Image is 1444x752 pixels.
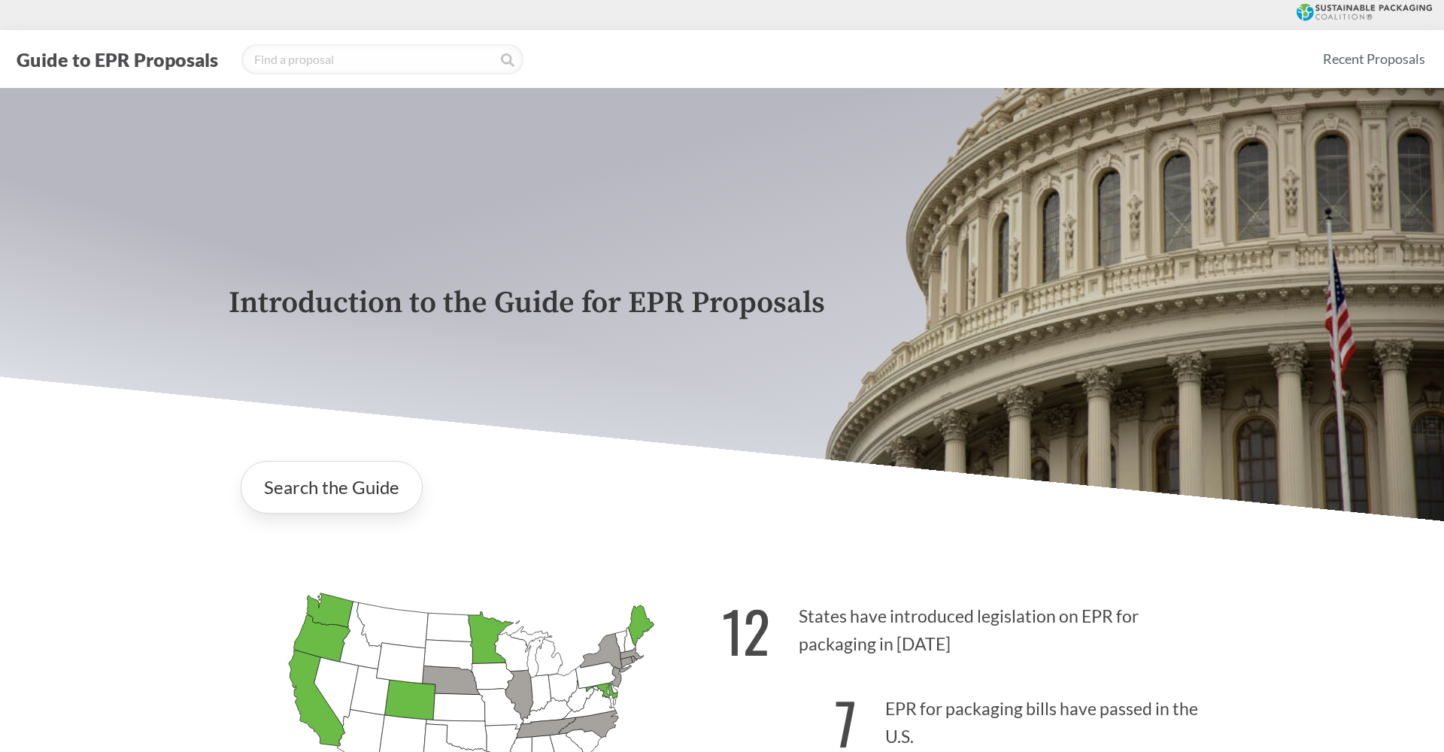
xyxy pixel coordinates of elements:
[12,47,223,71] button: Guide to EPR Proposals
[229,287,1215,320] p: Introduction to the Guide for EPR Proposals
[722,580,1215,672] p: States have introduced legislation on EPR for packaging in [DATE]
[1316,42,1432,76] a: Recent Proposals
[722,589,770,672] strong: 12
[241,461,423,514] a: Search the Guide
[241,44,523,74] input: Find a proposal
